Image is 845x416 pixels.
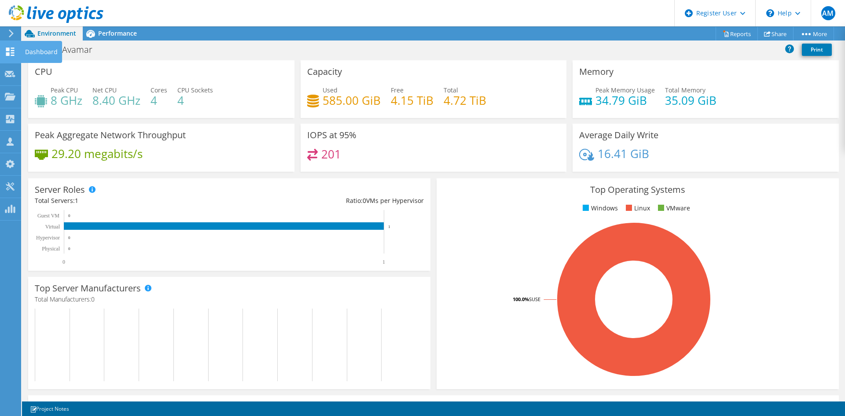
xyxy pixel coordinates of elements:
span: Performance [98,29,137,37]
h3: Peak Aggregate Network Throughput [35,130,186,140]
span: 0 [363,196,366,205]
span: Environment [37,29,76,37]
span: Total Memory [665,86,705,94]
h4: 34.79 GiB [595,96,655,105]
text: Guest VM [37,213,59,219]
li: Linux [624,203,650,213]
tspan: 100.0% [513,296,529,302]
h4: 4 [177,96,213,105]
h4: 4.72 TiB [444,96,486,105]
span: 1 [75,196,78,205]
h1: Straive Avamar [29,45,106,55]
h4: 4.15 TiB [391,96,434,105]
span: Used [323,86,338,94]
h3: Memory [579,67,614,77]
text: 1 [382,259,385,265]
text: Virtual [45,224,60,230]
span: Cores [151,86,167,94]
span: Peak Memory Usage [595,86,655,94]
h4: 8.40 GHz [92,96,140,105]
svg: \n [766,9,774,17]
h4: 16.41 GiB [598,149,649,158]
h4: 4 [151,96,167,105]
a: More [793,27,834,40]
text: 1 [388,225,390,229]
a: Print [802,44,832,56]
h3: Top Operating Systems [443,185,832,195]
h3: Capacity [307,67,342,77]
text: 0 [62,259,65,265]
h3: Server Roles [35,185,85,195]
div: Total Servers: [35,196,229,206]
div: Ratio: VMs per Hypervisor [229,196,424,206]
div: Dashboard [21,41,62,63]
text: 0 [68,247,70,251]
span: 0 [91,295,95,303]
text: 0 [68,236,70,240]
li: Windows [580,203,618,213]
h4: 29.20 megabits/s [51,149,143,158]
a: Reports [716,27,758,40]
h3: Top Server Manufacturers [35,283,141,293]
h3: CPU [35,67,52,77]
h3: IOPS at 95% [307,130,356,140]
a: Share [757,27,794,40]
span: Net CPU [92,86,117,94]
tspan: SUSE [529,296,540,302]
a: Project Notes [24,403,75,414]
li: VMware [656,203,690,213]
text: Physical [42,246,60,252]
span: AM [821,6,835,20]
h4: 585.00 GiB [323,96,381,105]
span: CPU Sockets [177,86,213,94]
span: Free [391,86,404,94]
h3: Average Daily Write [579,130,658,140]
h4: 35.09 GiB [665,96,716,105]
text: 0 [68,214,70,218]
span: Total [444,86,458,94]
text: Hypervisor [36,235,60,241]
span: Peak CPU [51,86,78,94]
h4: Total Manufacturers: [35,295,424,304]
h4: 8 GHz [51,96,82,105]
h4: 201 [321,149,341,159]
